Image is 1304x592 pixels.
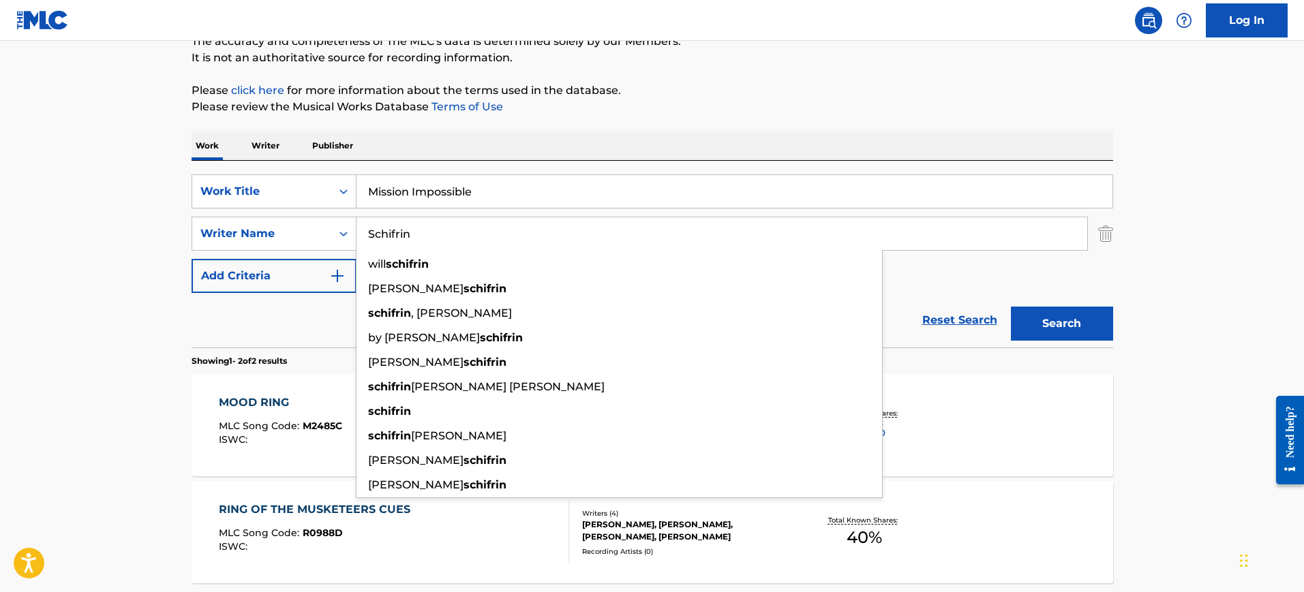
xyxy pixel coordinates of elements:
[1011,307,1113,341] button: Search
[368,429,411,442] strong: schifrin
[386,258,429,270] strong: schifrin
[1266,386,1304,495] iframe: Resource Center
[368,258,386,270] span: will
[368,380,411,393] strong: schifrin
[247,131,284,160] p: Writer
[1170,7,1198,34] div: Help
[231,84,284,97] a: click here
[368,405,411,418] strong: schifrin
[192,82,1113,99] p: Please for more information about the terms used in the database.
[192,50,1113,66] p: It is not an authoritative source for recording information.
[464,282,506,295] strong: schifrin
[480,331,523,344] strong: schifrin
[200,183,323,200] div: Work Title
[303,420,342,432] span: M2485C
[411,429,506,442] span: [PERSON_NAME]
[368,282,464,295] span: [PERSON_NAME]
[368,356,464,369] span: [PERSON_NAME]
[1135,7,1162,34] a: Public Search
[192,33,1113,50] p: The accuracy and completeness of The MLC's data is determined solely by our Members.
[219,420,303,432] span: MLC Song Code :
[368,331,480,344] span: by [PERSON_NAME]
[192,481,1113,583] a: RING OF THE MUSKETEERS CUESMLC Song Code:R0988DISWC:Writers (4)[PERSON_NAME], [PERSON_NAME], [PER...
[368,478,464,491] span: [PERSON_NAME]
[329,268,346,284] img: 9d2ae6d4665cec9f34b9.svg
[1240,540,1248,581] div: Drag
[200,225,323,242] div: Writer Name
[1098,217,1113,251] img: Delete Criterion
[582,508,788,518] div: Writers ( 4 )
[219,394,342,411] div: MOOD RING
[464,454,506,467] strong: schifrin
[582,546,788,557] div: Recording Artists ( 0 )
[429,100,503,113] a: Terms of Use
[219,540,251,552] span: ISWC :
[303,527,343,539] span: R0988D
[464,478,506,491] strong: schifrin
[828,515,901,525] p: Total Known Shares:
[192,174,1113,347] form: Search Form
[219,433,251,446] span: ISWC :
[192,374,1113,476] a: MOOD RINGMLC Song Code:M2485CISWC:Writers (4)[PERSON_NAME], [PERSON_NAME], [PERSON_NAME], [PERSON...
[1236,527,1304,592] iframe: Chat Widget
[368,454,464,467] span: [PERSON_NAME]
[582,518,788,543] div: [PERSON_NAME], [PERSON_NAME], [PERSON_NAME], [PERSON_NAME]
[16,10,69,30] img: MLC Logo
[411,380,605,393] span: [PERSON_NAME] [PERSON_NAME]
[847,525,882,550] span: 40 %
[411,307,512,320] span: , [PERSON_NAME]
[1206,3,1288,37] a: Log In
[192,131,223,160] p: Work
[219,527,303,539] span: MLC Song Code :
[368,307,411,320] strong: schifrin
[915,305,1004,335] a: Reset Search
[308,131,357,160] p: Publisher
[192,259,357,293] button: Add Criteria
[219,501,417,518] div: RING OF THE MUSKETEERS CUES
[192,99,1113,115] p: Please review the Musical Works Database
[1140,12,1157,29] img: search
[464,356,506,369] strong: schifrin
[1176,12,1192,29] img: help
[192,355,287,367] p: Showing 1 - 2 of 2 results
